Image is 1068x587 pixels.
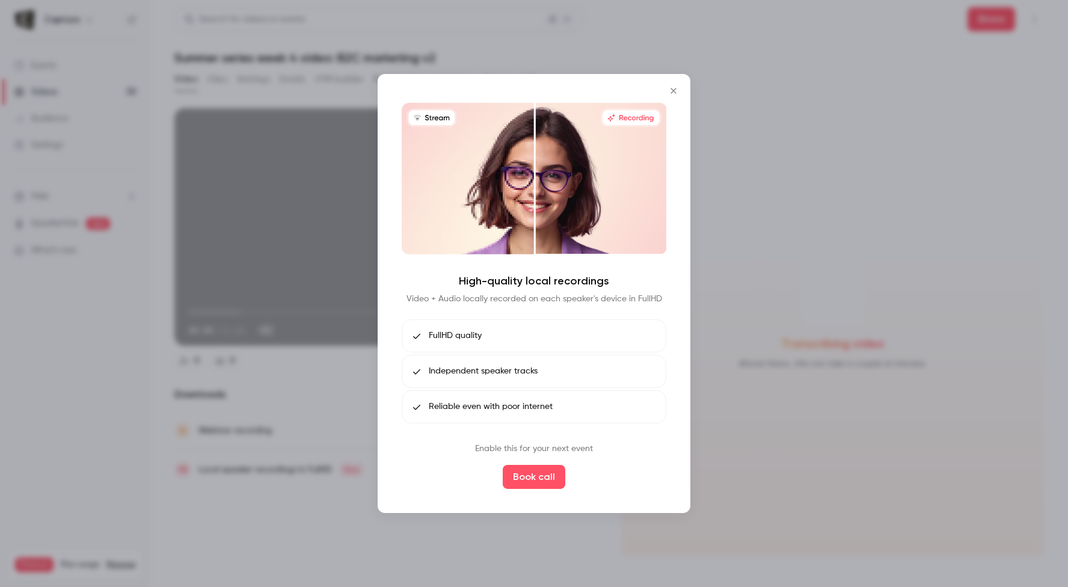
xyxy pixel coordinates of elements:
p: Enable this for your next event [475,443,593,455]
span: FullHD quality [429,330,482,342]
p: Video + Audio locally recorded on each speaker's device in FullHD [407,293,662,305]
button: Book call [503,465,565,489]
button: Close [661,79,686,103]
span: Independent speaker tracks [429,365,538,378]
h4: High-quality local recordings [459,274,609,288]
span: Reliable even with poor internet [429,401,553,413]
